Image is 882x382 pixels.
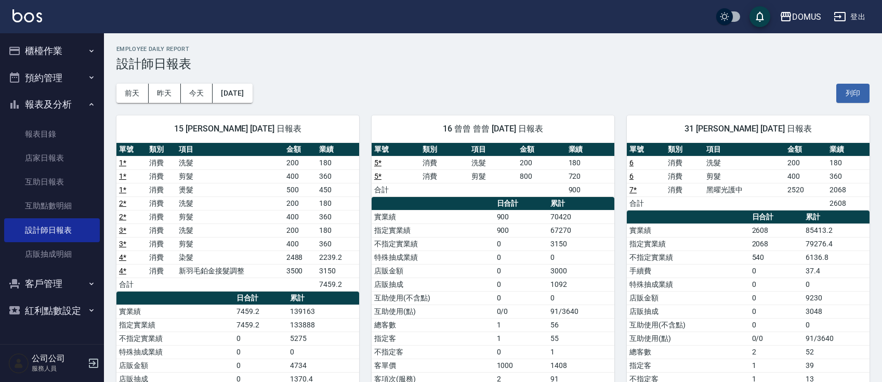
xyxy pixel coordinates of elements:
td: 3150 [317,264,359,278]
td: 消費 [665,183,704,196]
td: 互助使用(不含點) [627,318,749,332]
td: 360 [317,237,359,251]
td: 2488 [284,251,317,264]
td: 4734 [287,359,359,372]
th: 金額 [785,143,827,156]
td: 67270 [548,223,614,237]
td: 0 [749,291,804,305]
td: 1 [494,332,548,345]
td: 180 [317,223,359,237]
th: 累計 [548,197,614,210]
td: 139163 [287,305,359,318]
td: 2608 [749,223,804,237]
td: 3500 [284,264,317,278]
td: 總客數 [627,345,749,359]
td: 剪髮 [176,169,283,183]
td: 剪髮 [704,169,785,183]
td: 互助使用(點) [372,305,494,318]
td: 實業績 [116,305,234,318]
td: 200 [785,156,827,169]
td: 指定客 [372,332,494,345]
td: 消費 [420,169,468,183]
td: 新羽毛鉑金接髮調整 [176,264,283,278]
td: 400 [284,210,317,223]
td: 剪髮 [176,210,283,223]
th: 項目 [704,143,785,156]
img: Person [8,353,29,374]
td: 店販抽成 [372,278,494,291]
td: 消費 [147,237,177,251]
td: 55 [548,332,614,345]
td: 0 [494,251,548,264]
td: 180 [317,156,359,169]
td: 消費 [147,223,177,237]
th: 累計 [287,292,359,305]
td: 7459.2 [234,305,287,318]
td: 0 [803,318,870,332]
td: 79276.4 [803,237,870,251]
td: 7459.2 [234,318,287,332]
td: 1 [548,345,614,359]
td: 7459.2 [317,278,359,291]
button: 昨天 [149,84,181,103]
a: 店販抽成明細 [4,242,100,266]
td: 0 [749,278,804,291]
td: 360 [317,210,359,223]
td: 180 [827,156,870,169]
td: 特殊抽成業績 [372,251,494,264]
td: 客單價 [372,359,494,372]
td: 店販金額 [116,359,234,372]
td: 56 [548,318,614,332]
td: 180 [566,156,614,169]
table: a dense table [627,143,870,210]
button: 報表及分析 [4,91,100,118]
td: 消費 [420,156,468,169]
th: 業績 [566,143,614,156]
td: 0 [494,278,548,291]
td: 互助使用(不含點) [372,291,494,305]
td: 0 [548,251,614,264]
td: 消費 [665,156,704,169]
td: 0 [234,345,287,359]
td: 400 [284,237,317,251]
th: 單號 [627,143,665,156]
td: 0 [548,291,614,305]
td: 1000 [494,359,548,372]
td: 0 [749,318,804,332]
table: a dense table [116,143,359,292]
td: 店販金額 [627,291,749,305]
td: 實業績 [627,223,749,237]
button: 預約管理 [4,64,100,91]
h3: 設計師日報表 [116,57,870,71]
td: 360 [827,169,870,183]
td: 洗髮 [176,196,283,210]
button: 登出 [830,7,870,27]
th: 金額 [517,143,565,156]
td: 店販抽成 [627,305,749,318]
td: 0/0 [749,332,804,345]
td: 0 [494,345,548,359]
td: 720 [566,169,614,183]
td: 指定實業績 [116,318,234,332]
th: 日合計 [234,292,287,305]
td: 剪髮 [176,237,283,251]
td: 39 [803,359,870,372]
th: 類別 [665,143,704,156]
td: 37.4 [803,264,870,278]
td: 1 [494,318,548,332]
td: 0 [494,291,548,305]
button: 紅利點數設定 [4,297,100,324]
td: 400 [785,169,827,183]
td: 133888 [287,318,359,332]
td: 消費 [147,210,177,223]
td: 52 [803,345,870,359]
button: 今天 [181,84,213,103]
td: 洗髮 [176,223,283,237]
td: 特殊抽成業績 [116,345,234,359]
td: 剪髮 [469,169,517,183]
td: 1408 [548,359,614,372]
th: 業績 [827,143,870,156]
a: 6 [629,159,634,167]
td: 店販金額 [372,264,494,278]
a: 報表目錄 [4,122,100,146]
